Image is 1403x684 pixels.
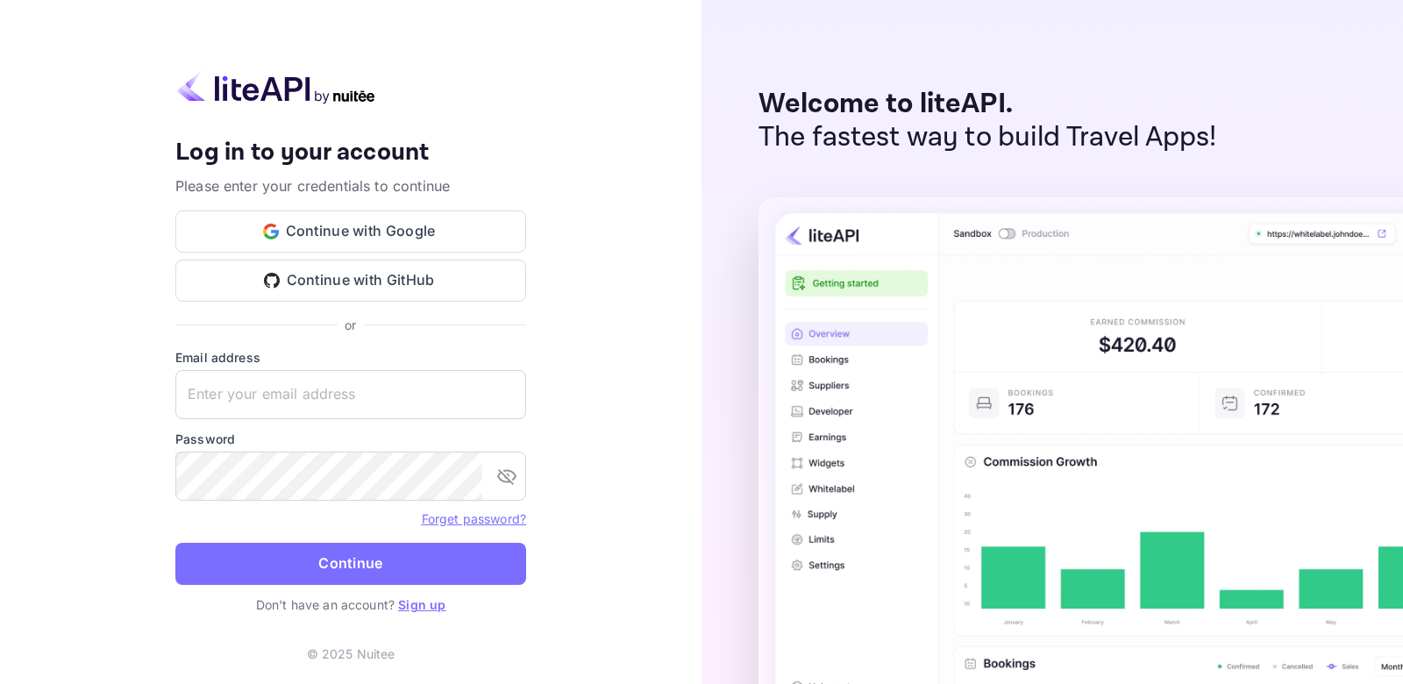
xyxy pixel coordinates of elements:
[175,260,526,302] button: Continue with GitHub
[398,597,445,612] a: Sign up
[758,88,1217,121] p: Welcome to liteAPI.
[422,511,526,526] a: Forget password?
[175,430,526,448] label: Password
[175,70,377,104] img: liteapi
[175,138,526,168] h4: Log in to your account
[422,509,526,527] a: Forget password?
[175,370,526,419] input: Enter your email address
[489,459,524,494] button: toggle password visibility
[175,595,526,614] p: Don't have an account?
[345,316,356,334] p: or
[175,543,526,585] button: Continue
[175,175,526,196] p: Please enter your credentials to continue
[175,348,526,367] label: Email address
[175,210,526,253] button: Continue with Google
[758,121,1217,154] p: The fastest way to build Travel Apps!
[307,645,395,663] p: © 2025 Nuitee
